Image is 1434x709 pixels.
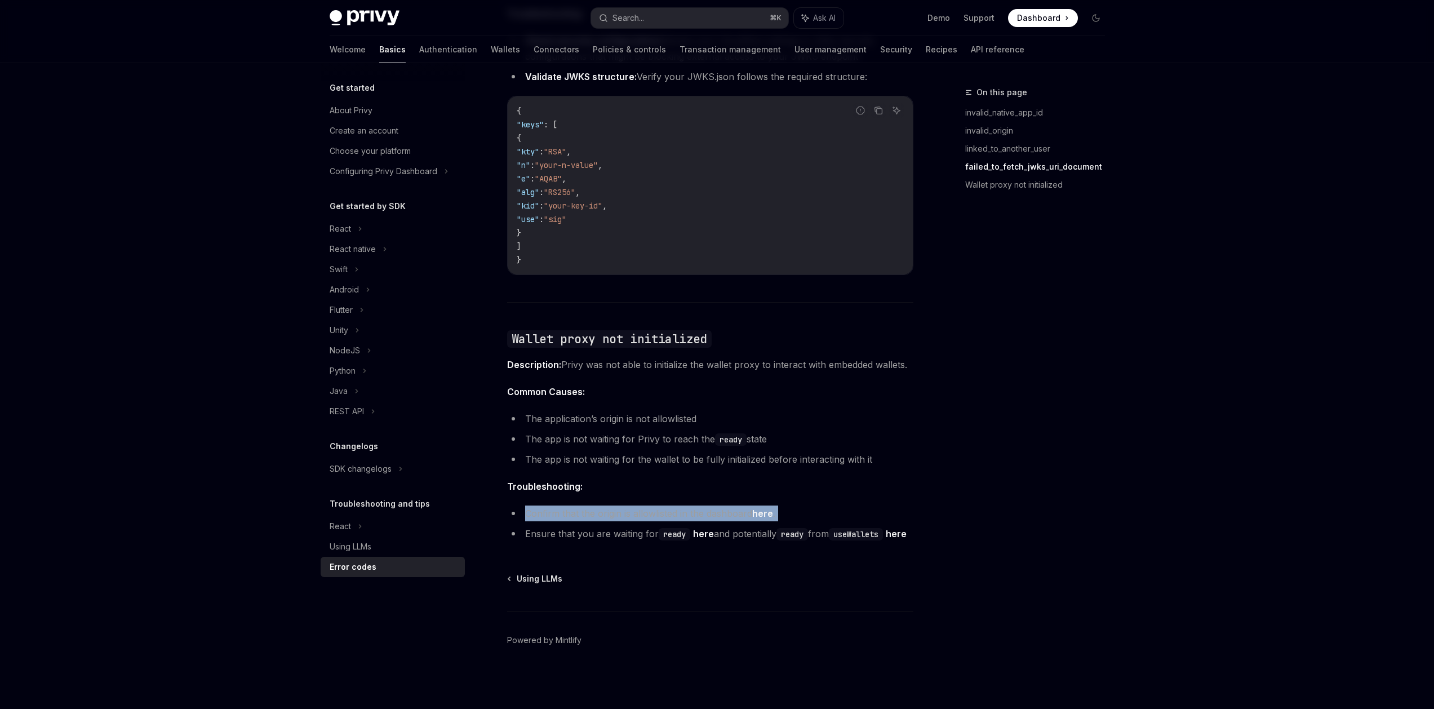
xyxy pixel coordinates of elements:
[517,255,521,265] span: }
[971,36,1024,63] a: API reference
[517,573,562,584] span: Using LLMs
[330,263,348,276] div: Swift
[591,8,788,28] button: Search...⌘K
[544,187,575,197] span: "RS256"
[330,384,348,398] div: Java
[507,481,583,492] strong: Troubleshooting:
[770,14,782,23] span: ⌘ K
[976,86,1027,99] span: On this page
[612,11,644,25] div: Search...
[752,508,773,520] a: here
[517,106,521,116] span: {
[507,359,561,370] strong: Description:
[693,528,714,540] a: here
[593,36,666,63] a: Policies & controls
[794,8,843,28] button: Ask AI
[379,36,406,63] a: Basics
[535,160,598,170] span: "your-n-value"
[507,357,913,373] span: Privy was not able to initialize the wallet proxy to interact with embedded wallets.
[535,174,562,184] span: "AQAB"
[321,121,465,141] a: Create an account
[321,537,465,557] a: Using LLMs
[330,36,366,63] a: Welcome
[517,147,539,157] span: "kty"
[927,12,950,24] a: Demo
[853,103,868,118] button: Report incorrect code
[575,187,580,197] span: ,
[330,462,392,476] div: SDK changelogs
[330,242,376,256] div: React native
[330,440,378,453] h5: Changelogs
[330,144,411,158] div: Choose your platform
[886,528,907,540] a: here
[517,228,521,238] span: }
[566,147,571,157] span: ,
[507,635,581,646] a: Powered by Mintlify
[539,214,544,224] span: :
[419,36,477,63] a: Authentication
[871,103,886,118] button: Copy the contents from the code block
[330,405,364,418] div: REST API
[1008,9,1078,27] a: Dashboard
[965,176,1114,194] a: Wallet proxy not initialized
[491,36,520,63] a: Wallets
[507,69,913,85] li: Verify your JWKS.json follows the required structure:
[602,201,607,211] span: ,
[534,36,579,63] a: Connectors
[562,174,566,184] span: ,
[507,411,913,427] li: The application’s origin is not allowlisted
[965,140,1114,158] a: linked_to_another_user
[330,540,371,553] div: Using LLMs
[517,160,530,170] span: "n"
[964,12,995,24] a: Support
[330,124,398,138] div: Create an account
[889,103,904,118] button: Ask AI
[1017,12,1060,24] span: Dashboard
[965,158,1114,176] a: failed_to_fetch_jwks_uri_document
[330,81,375,95] h5: Get started
[813,12,836,24] span: Ask AI
[1087,9,1105,27] button: Toggle dark mode
[507,451,913,467] li: The app is not waiting for the wallet to be fully initialized before interacting with it
[539,147,544,157] span: :
[525,71,637,82] strong: Validate JWKS structure:
[321,141,465,161] a: Choose your platform
[330,324,348,337] div: Unity
[330,560,376,574] div: Error codes
[517,214,539,224] span: "use"
[507,526,913,542] li: Ensure that you are waiting for and potentially from
[517,133,521,143] span: {
[508,573,562,584] a: Using LLMs
[330,10,399,26] img: dark logo
[517,201,539,211] span: "kid"
[544,214,566,224] span: "sig"
[507,431,913,447] li: The app is not waiting for Privy to reach the state
[965,122,1114,140] a: invalid_origin
[544,119,557,130] span: : [
[517,174,530,184] span: "e"
[539,187,544,197] span: :
[330,200,406,213] h5: Get started by SDK
[530,174,535,184] span: :
[926,36,957,63] a: Recipes
[530,160,535,170] span: :
[539,201,544,211] span: :
[598,160,602,170] span: ,
[776,528,808,540] code: ready
[517,187,539,197] span: "alg"
[715,433,747,446] code: ready
[330,303,353,317] div: Flutter
[965,104,1114,122] a: invalid_native_app_id
[330,165,437,178] div: Configuring Privy Dashboard
[544,147,566,157] span: "RSA"
[659,528,690,540] code: ready
[330,497,430,511] h5: Troubleshooting and tips
[330,283,359,296] div: Android
[794,36,867,63] a: User management
[330,364,356,378] div: Python
[517,241,521,251] span: ]
[517,119,544,130] span: "keys"
[829,528,883,540] code: useWallets
[321,100,465,121] a: About Privy
[330,520,351,533] div: React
